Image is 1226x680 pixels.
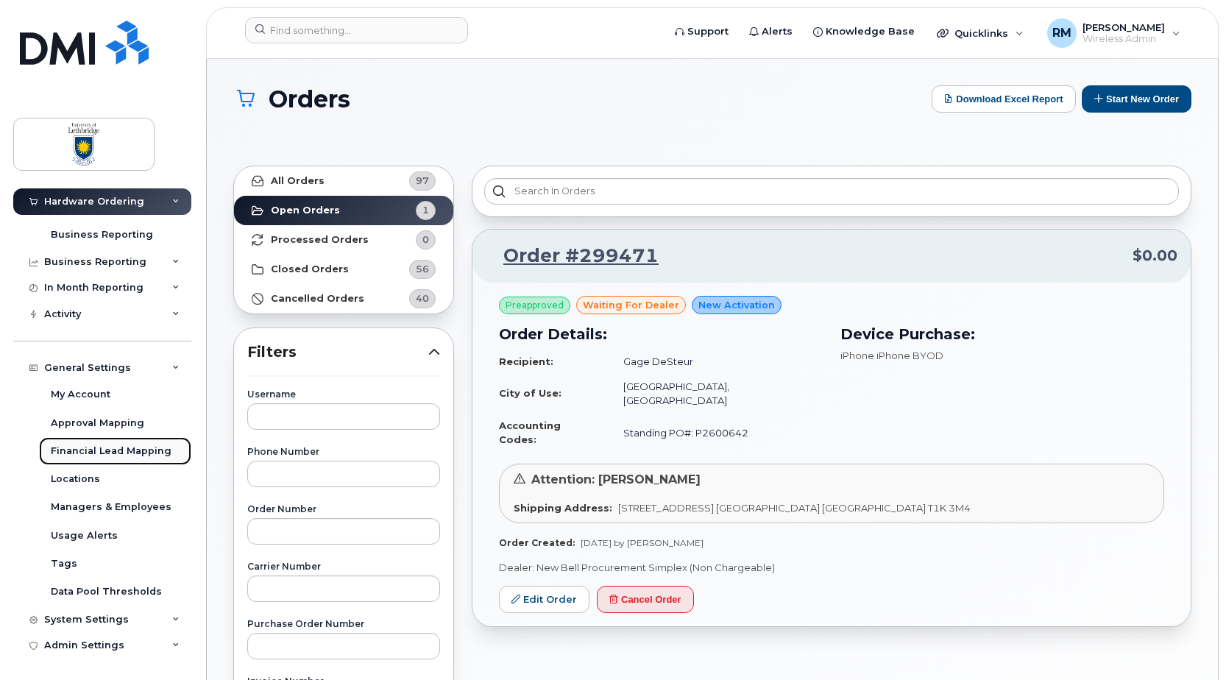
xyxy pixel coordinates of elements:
td: Standing PO#: P2600642 [610,413,823,452]
a: Open Orders1 [234,196,453,225]
span: Preapproved [506,299,564,312]
button: Cancel Order [597,586,694,613]
span: Orders [269,86,350,112]
strong: Closed Orders [271,263,349,275]
label: Order Number [247,505,440,514]
button: Download Excel Report [932,85,1076,113]
span: waiting for dealer [583,298,679,312]
input: Search in orders [484,178,1179,205]
span: iPhone iPhone BYOD [840,350,943,361]
h3: Device Purchase: [840,323,1164,345]
strong: Accounting Codes: [499,419,561,445]
strong: City of Use: [499,387,561,399]
label: Phone Number [247,447,440,456]
button: Start New Order [1082,85,1191,113]
span: 0 [422,233,429,247]
label: Carrier Number [247,562,440,571]
label: Purchase Order Number [247,620,440,628]
label: Username [247,390,440,399]
h3: Order Details: [499,323,823,345]
span: [DATE] by [PERSON_NAME] [581,537,704,548]
a: Edit Order [499,586,589,613]
a: Closed Orders56 [234,255,453,284]
strong: Order Created: [499,537,575,548]
a: Cancelled Orders40 [234,284,453,314]
span: 56 [416,262,429,276]
a: Order #299471 [486,243,659,269]
span: Filters [247,341,428,363]
td: Gage DeSteur [610,349,823,375]
td: [GEOGRAPHIC_DATA], [GEOGRAPHIC_DATA] [610,374,823,413]
strong: All Orders [271,175,325,187]
span: 97 [416,174,429,188]
span: New Activation [698,298,775,312]
span: Attention: [PERSON_NAME] [531,472,701,486]
span: 1 [422,203,429,217]
p: Dealer: New Bell Procurement Simplex (Non Chargeable) [499,561,1164,575]
a: Processed Orders0 [234,225,453,255]
a: All Orders97 [234,166,453,196]
strong: Processed Orders [271,234,369,246]
span: $0.00 [1133,245,1177,266]
span: 40 [416,291,429,305]
span: [STREET_ADDRESS] [GEOGRAPHIC_DATA] [GEOGRAPHIC_DATA] T1K 3M4 [618,502,971,514]
strong: Shipping Address: [514,502,612,514]
strong: Open Orders [271,205,340,216]
strong: Cancelled Orders [271,293,364,305]
strong: Recipient: [499,355,553,367]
